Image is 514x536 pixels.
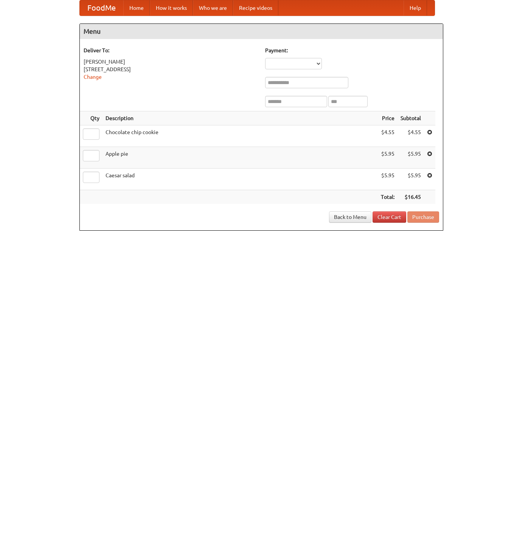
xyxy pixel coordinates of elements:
[123,0,150,16] a: Home
[102,125,378,147] td: Chocolate chip cookie
[102,111,378,125] th: Description
[80,111,102,125] th: Qty
[398,169,424,190] td: $5.95
[102,169,378,190] td: Caesar salad
[404,0,427,16] a: Help
[150,0,193,16] a: How it works
[233,0,278,16] a: Recipe videos
[407,211,439,223] button: Purchase
[84,66,258,73] div: [STREET_ADDRESS]
[398,111,424,125] th: Subtotal
[80,24,443,39] h4: Menu
[193,0,233,16] a: Who we are
[102,147,378,169] td: Apple pie
[378,147,398,169] td: $5.95
[398,190,424,204] th: $16.45
[265,47,439,54] h5: Payment:
[398,125,424,147] td: $4.55
[378,111,398,125] th: Price
[373,211,406,223] a: Clear Cart
[378,125,398,147] td: $4.55
[378,169,398,190] td: $5.95
[84,47,258,54] h5: Deliver To:
[84,74,102,80] a: Change
[378,190,398,204] th: Total:
[80,0,123,16] a: FoodMe
[398,147,424,169] td: $5.95
[329,211,371,223] a: Back to Menu
[84,58,258,66] div: [PERSON_NAME]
